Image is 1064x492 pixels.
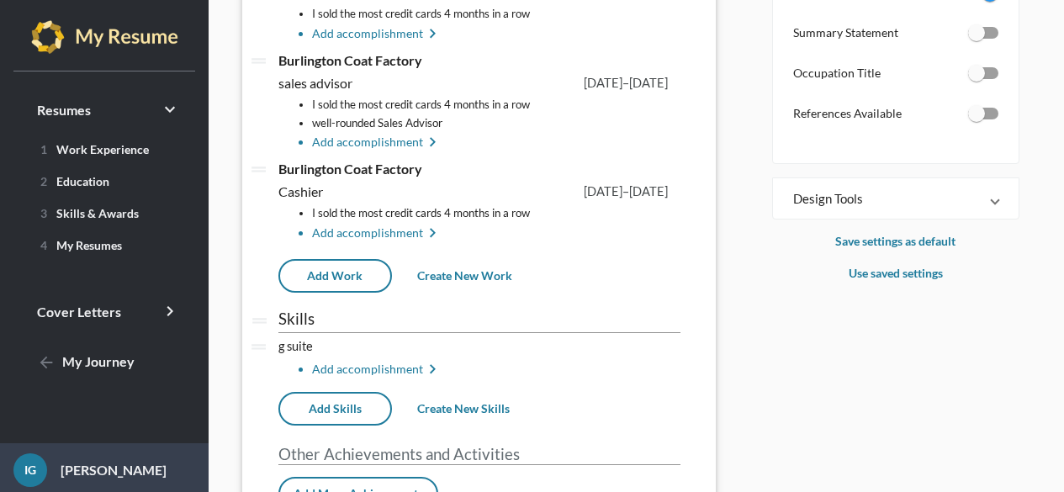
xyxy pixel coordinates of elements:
i: keyboard_arrow_right [160,99,180,119]
a: 1Work Experience [20,135,188,162]
mat-icon: arrow_back [37,353,57,373]
button: Create New Skills [404,394,523,424]
i: drag_handle [249,310,270,331]
li: Add accomplishment [312,224,680,244]
span: Burlington Coat Factory [278,161,422,177]
p: Use saved settings [772,263,1019,283]
span: 4 [40,238,47,252]
a: 2Education [20,167,188,194]
span: [DATE] [584,76,622,90]
mat-icon: keyboard_arrow_right [423,360,443,380]
mat-icon: keyboard_arrow_right [423,133,443,153]
span: Resumes [37,102,91,118]
span: Cover Letters [37,304,121,320]
span: Create New Skills [417,401,510,415]
li: Occupation Title [793,63,998,98]
span: – [622,76,629,90]
li: Add accomplishment [312,24,680,45]
i: drag_handle [248,159,269,180]
button: Add Skills [278,392,392,426]
span: Skills & Awards [34,206,139,220]
a: 3Skills & Awards [20,199,188,226]
span: Work Experience [34,142,149,156]
li: References Available [793,103,998,138]
li: Add accomplishment [312,360,680,380]
li: I sold the most credit cards 4 months in a row [312,5,680,23]
a: My Journey [20,342,188,383]
span: 3 [40,206,47,220]
li: Add accomplishment [312,133,680,153]
span: Add Work [307,268,363,283]
span: Cashier [278,183,328,199]
li: I sold the most credit cards 4 months in a row [312,204,680,222]
span: g suite [278,339,320,353]
span: [DATE] [629,184,668,198]
mat-expansion-panel-header: Design Tools [773,178,1019,219]
img: my-resume-light.png [31,20,178,54]
span: [DATE] [584,184,622,198]
li: I sold the most credit cards 4 months in a row [312,96,680,114]
mat-icon: keyboard_arrow_right [423,24,443,45]
a: 4My Resumes [20,231,188,258]
i: drag_handle [248,336,269,357]
li: Summary Statement [793,23,998,57]
span: Education [34,174,109,188]
span: Burlington Coat Factory [278,52,422,68]
i: keyboard_arrow_right [160,301,180,321]
span: Create New Work [417,268,512,283]
i: drag_handle [248,50,269,71]
span: My Journey [37,353,135,369]
span: – [622,184,629,198]
button: Add Work [278,259,392,293]
p: Other Achievements and Activities [278,444,680,465]
span: [DATE] [629,76,668,90]
span: sales advisor [278,75,357,91]
span: 2 [40,174,47,188]
span: My Resumes [34,238,122,252]
mat-icon: keyboard_arrow_right [423,224,443,244]
span: Add Skills [309,401,362,415]
p: [PERSON_NAME] [47,460,167,480]
span: 1 [40,142,47,156]
p: Save settings as default [772,231,1019,251]
li: well-rounded Sales Advisor [312,114,680,132]
mat-panel-title: Design Tools [793,190,978,207]
button: Create New Work [404,261,526,291]
div: IG [13,453,47,487]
